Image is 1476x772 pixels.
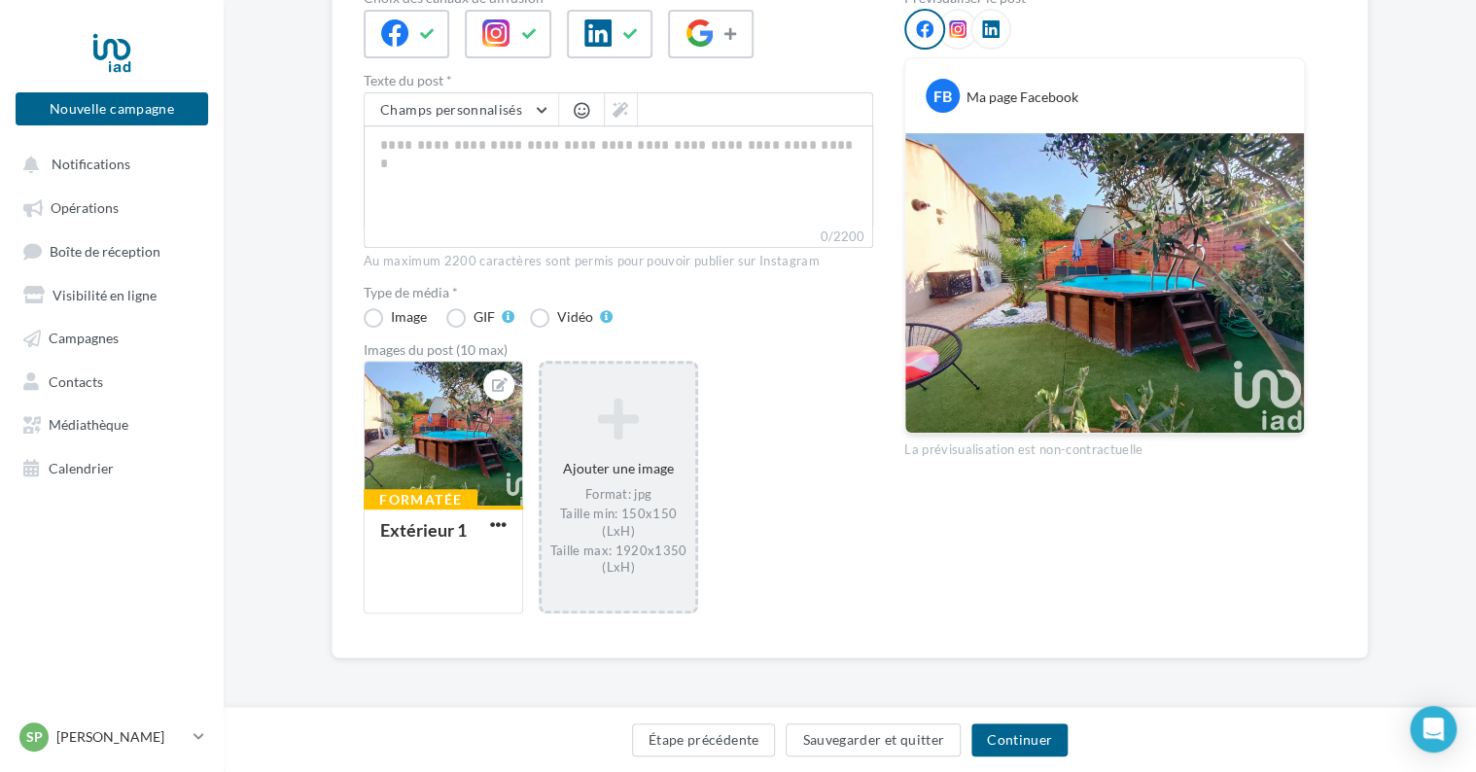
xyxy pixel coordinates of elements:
[12,189,212,224] a: Opérations
[380,101,522,118] span: Champs personnalisés
[364,253,873,270] div: Au maximum 2200 caractères sont permis pour pouvoir publier sur Instagram
[12,449,212,484] a: Calendrier
[966,88,1078,107] div: Ma page Facebook
[12,232,212,268] a: Boîte de réception
[926,79,960,113] div: FB
[49,459,114,475] span: Calendrier
[474,310,495,324] div: GIF
[49,416,128,433] span: Médiathèque
[364,74,873,88] label: Texte du post *
[49,330,119,346] span: Campagnes
[12,146,204,181] button: Notifications
[971,723,1068,756] button: Continuer
[50,242,160,259] span: Boîte de réception
[364,227,873,248] label: 0/2200
[391,310,427,324] div: Image
[12,276,212,311] a: Visibilité en ligne
[16,92,208,125] button: Nouvelle campagne
[52,156,130,172] span: Notifications
[16,719,208,755] a: SP [PERSON_NAME]
[26,727,43,747] span: SP
[380,519,467,541] div: Extérieur 1
[12,405,212,440] a: Médiathèque
[557,310,593,324] div: Vidéo
[632,723,776,756] button: Étape précédente
[364,286,873,299] label: Type de média *
[51,199,119,216] span: Opérations
[56,727,186,747] p: [PERSON_NAME]
[365,93,558,126] button: Champs personnalisés
[364,343,873,357] div: Images du post (10 max)
[904,434,1305,459] div: La prévisualisation est non-contractuelle
[49,372,103,389] span: Contacts
[786,723,961,756] button: Sauvegarder et quitter
[12,319,212,354] a: Campagnes
[1410,706,1457,753] div: Open Intercom Messenger
[12,363,212,398] a: Contacts
[364,489,477,510] div: Formatée
[53,286,157,302] span: Visibilité en ligne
